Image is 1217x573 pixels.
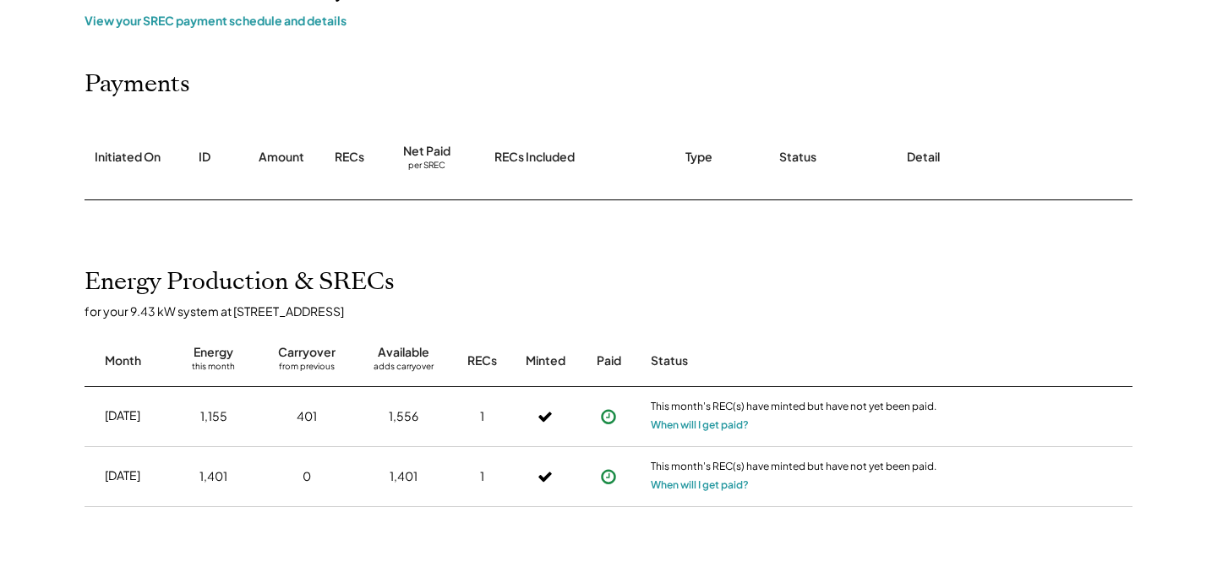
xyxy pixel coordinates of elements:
[194,344,233,361] div: Energy
[651,417,749,434] button: When will I get paid?
[467,352,497,369] div: RECs
[199,468,227,485] div: 1,401
[779,149,816,166] div: Status
[297,408,317,425] div: 401
[85,70,190,99] h2: Payments
[192,361,235,378] div: this month
[95,149,161,166] div: Initiated On
[390,468,417,485] div: 1,401
[259,149,304,166] div: Amount
[480,408,484,425] div: 1
[279,361,335,378] div: from previous
[651,460,938,477] div: This month's REC(s) have minted but have not yet been paid.
[389,408,418,425] div: 1,556
[85,303,1149,319] div: for your 9.43 kW system at [STREET_ADDRESS]
[303,468,311,485] div: 0
[200,408,227,425] div: 1,155
[378,344,429,361] div: Available
[596,464,621,489] button: Payment approved, but not yet initiated.
[199,149,210,166] div: ID
[85,268,395,297] h2: Energy Production & SRECs
[105,352,141,369] div: Month
[335,149,364,166] div: RECs
[596,404,621,429] button: Payment approved, but not yet initiated.
[105,407,140,424] div: [DATE]
[597,352,621,369] div: Paid
[651,477,749,494] button: When will I get paid?
[403,143,450,160] div: Net Paid
[494,149,575,166] div: RECs Included
[278,344,336,361] div: Carryover
[651,400,938,417] div: This month's REC(s) have minted but have not yet been paid.
[685,149,712,166] div: Type
[374,361,434,378] div: adds carryover
[105,467,140,484] div: [DATE]
[907,149,940,166] div: Detail
[526,352,565,369] div: Minted
[480,468,484,485] div: 1
[85,13,1132,28] div: View your SREC payment schedule and details
[651,352,938,369] div: Status
[408,160,445,172] div: per SREC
